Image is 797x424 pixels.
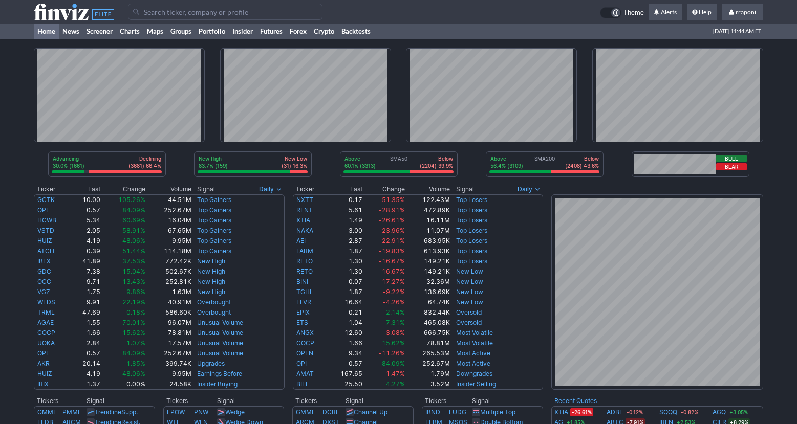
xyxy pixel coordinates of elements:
[146,266,192,277] td: 502.67K
[167,24,195,39] a: Groups
[736,8,756,16] span: rraponi
[37,370,52,377] a: HUIZ
[37,278,51,285] a: OCC
[71,348,101,359] td: 0.57
[379,216,405,224] span: -26.61%
[296,206,313,214] a: RENT
[386,308,405,316] span: 2.14%
[607,407,623,417] a: ADBE
[327,318,363,328] td: 1.04
[405,379,450,390] td: 3.52M
[197,267,225,275] a: New High
[126,308,145,316] span: 0.18%
[146,287,192,297] td: 1.63M
[405,338,450,348] td: 78.81M
[197,227,231,234] a: Top Gainers
[679,408,700,416] span: -0.82%
[71,287,101,297] td: 1.75
[327,194,363,205] td: 0.17
[197,288,225,296] a: New High
[128,4,322,20] input: Search
[116,24,143,39] a: Charts
[286,24,310,39] a: Forex
[296,267,313,275] a: RETO
[71,194,101,205] td: 10.00
[382,339,405,347] span: 15.62%
[296,298,311,306] a: ELVR
[327,338,363,348] td: 1.66
[256,184,285,194] button: Signals interval
[122,278,145,285] span: 13.43%
[146,184,192,194] th: Volume
[383,370,405,377] span: -1.47%
[197,329,243,337] a: Unusual Volume
[344,155,376,162] p: Above
[163,396,217,406] th: Tickers
[293,184,327,194] th: Ticker
[344,162,376,169] p: 60.1% (3313)
[379,267,405,275] span: -16.67%
[37,206,48,214] a: OPI
[659,407,677,417] a: SQQQ
[71,246,101,256] td: 0.39
[405,307,450,318] td: 832.44K
[623,7,644,18] span: Theme
[71,266,101,277] td: 7.38
[379,196,405,204] span: -51.35%
[296,308,310,316] a: EPIX
[71,307,101,318] td: 47.69
[296,380,307,388] a: BILI
[71,184,101,194] th: Last
[197,196,231,204] a: Top Gainers
[71,318,101,328] td: 1.55
[37,408,57,416] a: GMMF
[327,369,363,379] td: 167.65
[37,329,55,337] a: COCP
[37,288,50,296] a: VGZ
[199,155,228,162] p: New High
[649,4,682,20] a: Alerts
[405,256,450,266] td: 149.21K
[146,246,192,256] td: 114.18M
[480,408,515,416] a: Multiple Top
[71,379,101,390] td: 1.37
[146,307,192,318] td: 586.60K
[383,288,405,296] span: -9.22%
[122,349,145,357] span: 84.09%
[197,257,225,265] a: New High
[554,397,597,405] a: Recent Quotes
[37,216,56,224] a: HCWB
[34,24,59,39] a: Home
[62,408,81,416] a: PMMF
[197,185,215,193] span: Signal
[405,205,450,215] td: 472.89K
[565,162,599,169] p: (2408) 43.6%
[122,216,145,224] span: 60.69%
[71,359,101,369] td: 20.14
[456,380,496,388] a: Insider Selling
[146,205,192,215] td: 252.67M
[34,396,86,406] th: Tickers
[199,162,228,169] p: 83.7% (159)
[456,237,487,244] a: Top Losers
[225,408,245,416] a: Wedge
[456,349,490,357] a: Most Active
[71,236,101,246] td: 4.19
[405,348,450,359] td: 265.53M
[716,163,747,170] button: Bear
[490,162,523,169] p: 56.4% (3109)
[296,227,313,234] a: NAKA
[259,184,274,194] span: Daily
[354,408,387,416] a: Channel Up
[327,328,363,338] td: 12.60
[338,24,374,39] a: Backtests
[282,162,307,169] p: (31) 16.3%
[146,236,192,246] td: 9.95M
[327,256,363,266] td: 1.30
[122,257,145,265] span: 37.53%
[405,359,450,369] td: 252.67M
[197,237,231,244] a: Top Gainers
[197,216,231,224] a: Top Gainers
[95,408,121,416] span: Trendline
